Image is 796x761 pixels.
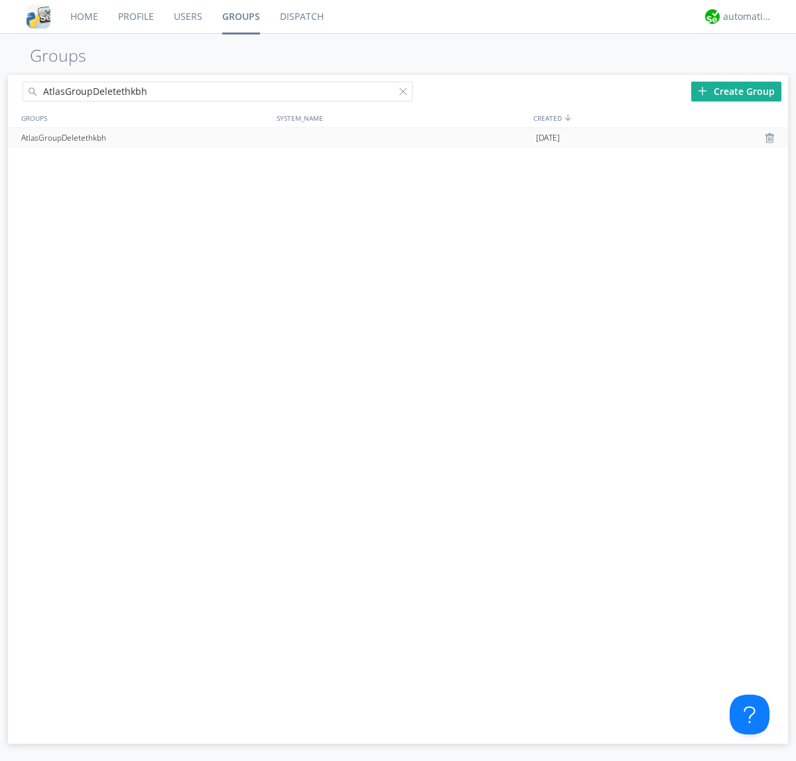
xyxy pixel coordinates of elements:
span: [DATE] [536,128,560,148]
img: d2d01cd9b4174d08988066c6d424eccd [705,9,720,24]
input: Search groups [23,82,413,102]
div: SYSTEM_NAME [273,108,530,127]
img: cddb5a64eb264b2086981ab96f4c1ba7 [27,5,50,29]
div: automation+atlas [723,10,773,23]
a: AtlasGroupDeletethkbh[DATE] [8,128,788,148]
div: Create Group [691,82,781,102]
div: CREATED [530,108,788,127]
div: GROUPS [18,108,270,127]
img: plus.svg [698,86,707,96]
div: AtlasGroupDeletethkbh [18,128,273,148]
iframe: Toggle Customer Support [730,695,769,734]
